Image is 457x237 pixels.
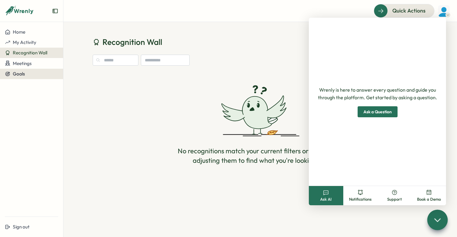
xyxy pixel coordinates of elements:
span: Recognition Wall [13,50,47,56]
span: Ask a Question [363,107,392,117]
span: Book a Demo [417,197,441,202]
p: Wrenly is here to answer every question and guide you through the platform. Get started by asking... [314,86,441,101]
span: Recognition Wall [102,37,162,47]
span: My Activity [13,39,36,45]
span: Notifications [349,197,372,202]
span: Home [13,29,25,35]
span: Goals [13,71,25,77]
img: Varghese Thomas Eeralil [438,5,450,17]
button: Support [377,186,412,205]
span: Support [387,197,402,202]
span: Sign out [13,224,30,230]
button: Notifications [343,186,378,205]
button: Book a Demo [412,186,446,205]
span: Ask AI [320,197,332,202]
button: Expand sidebar [52,8,58,14]
div: No recognitions match your current filters or search. Try adjusting them to find what you're look... [173,146,348,165]
button: Quick Actions [374,4,434,17]
span: Quick Actions [392,7,426,15]
span: Meetings [13,60,32,66]
button: Ask AI [309,186,343,205]
button: Ask a Question [358,106,398,117]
